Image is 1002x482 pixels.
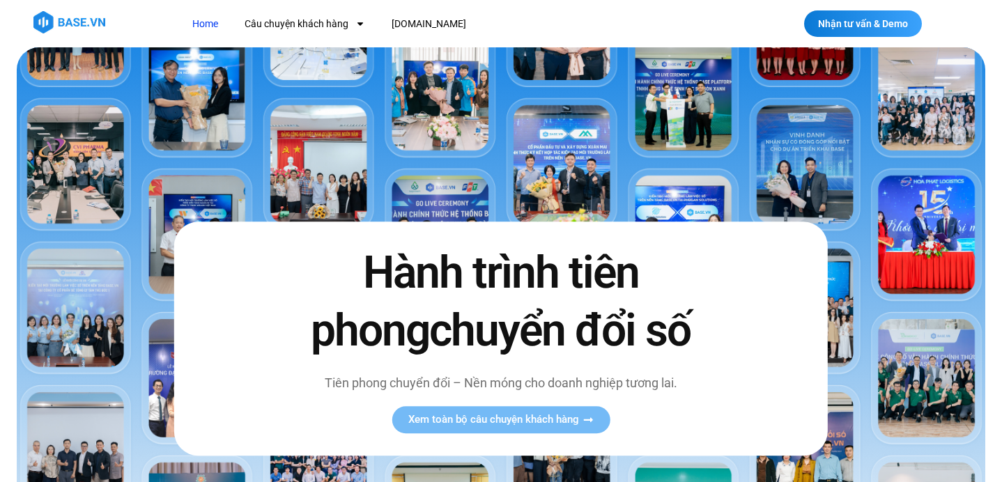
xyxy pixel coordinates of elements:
[804,10,922,37] a: Nhận tư vấn & Demo
[282,374,720,393] p: Tiên phong chuyển đổi – Nền móng cho doanh nghiệp tương lai.
[381,11,477,37] a: [DOMAIN_NAME]
[429,305,691,357] span: chuyển đổi số
[182,11,716,37] nav: Menu
[182,11,229,37] a: Home
[282,244,720,359] h2: Hành trình tiên phong
[408,415,579,426] span: Xem toàn bộ câu chuyện khách hàng
[234,11,376,37] a: Câu chuyện khách hàng
[392,407,610,434] a: Xem toàn bộ câu chuyện khách hàng
[818,19,908,29] span: Nhận tư vấn & Demo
